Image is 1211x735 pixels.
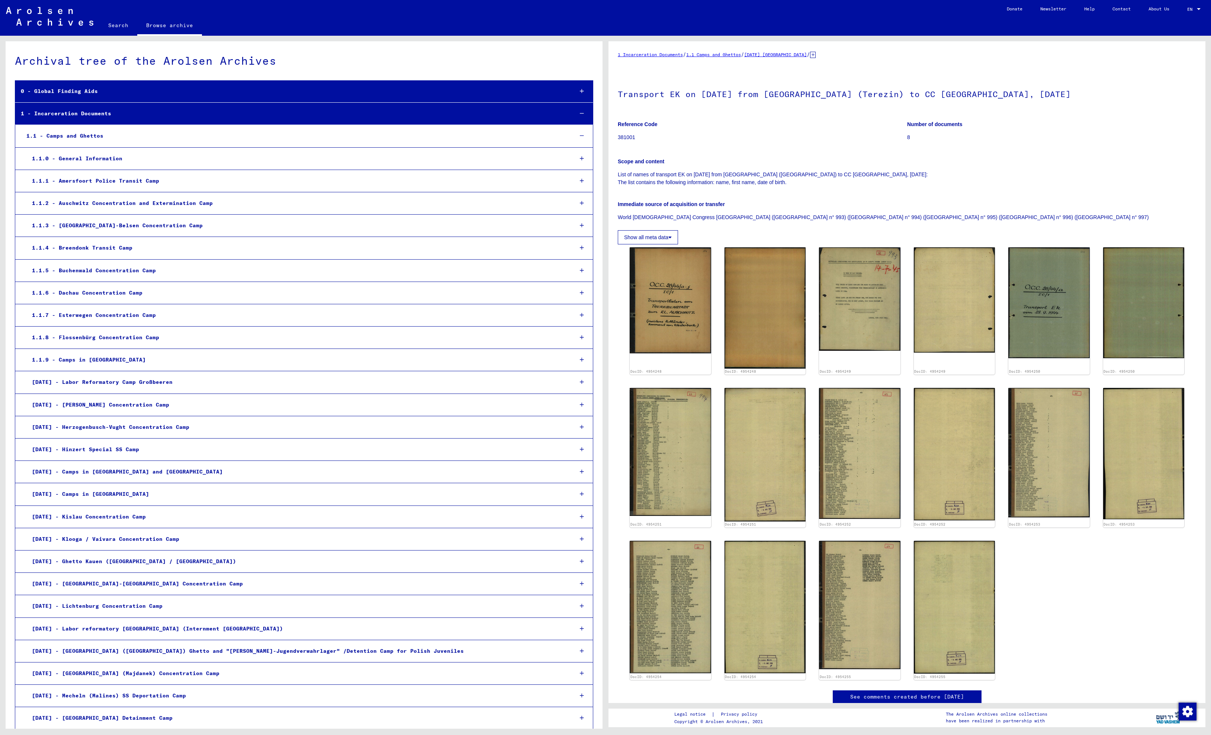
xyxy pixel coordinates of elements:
span: / [807,51,810,58]
b: Reference Code [618,121,658,127]
div: 1 - Incarceration Documents [15,106,567,121]
div: 1.1.3 - [GEOGRAPHIC_DATA]-Belsen Concentration Camp [26,218,567,233]
a: DocID: 4954249 [820,369,851,373]
div: [DATE] - Mecheln (Malines) SS Deportation Camp [26,689,567,703]
div: [DATE] - [GEOGRAPHIC_DATA] (Majdanek) Concentration Camp [26,666,567,681]
div: 1.1.8 - Flossenbürg Concentration Camp [26,330,567,345]
a: DocID: 4954252 [820,522,851,526]
a: Search [99,16,137,34]
a: DocID: 4954251 [725,522,756,526]
img: Arolsen_neg.svg [6,7,93,26]
img: 001.jpg [819,388,900,519]
img: 002.jpg [914,541,995,674]
b: Immediate source of acquisition or transfer [618,201,725,207]
a: DocID: 4954252 [914,522,945,526]
div: [DATE] - Herzogenbusch-Vught Concentration Camp [26,420,567,434]
a: DocID: 4954255 [820,675,851,679]
p: List of names of transport EK on [DATE] from [GEOGRAPHIC_DATA] ([GEOGRAPHIC_DATA]) to CC [GEOGRAP... [618,171,1196,186]
img: 002.jpg [914,247,995,353]
img: Change consent [1179,703,1196,720]
div: 1.1.2 - Auschwitz Concentration and Extermination Camp [26,196,567,211]
a: DocID: 4954255 [914,675,945,679]
div: [DATE] - Ghetto Kauen ([GEOGRAPHIC_DATA] / [GEOGRAPHIC_DATA]) [26,554,567,569]
a: Legal notice [674,710,711,718]
div: 1.1.1 - Amersfoort Police Transit Camp [26,174,567,188]
div: 0 - Global Finding Aids [15,84,567,99]
p: World [DEMOGRAPHIC_DATA] Congress [GEOGRAPHIC_DATA] ([GEOGRAPHIC_DATA] n° 993) ([GEOGRAPHIC_DATA]... [618,214,1196,221]
div: [DATE] - Hinzert Special SS Camp [26,442,567,457]
img: yv_logo.png [1154,708,1182,727]
h1: Transport EK on [DATE] from [GEOGRAPHIC_DATA] (Terezin) to CC [GEOGRAPHIC_DATA], [DATE] [618,77,1196,110]
div: [DATE] - Camps in [GEOGRAPHIC_DATA] [26,487,567,501]
p: The Arolsen Archives online collections [946,711,1047,718]
a: DocID: 4954250 [1104,369,1135,373]
div: 1.1.7 - Esterwegen Concentration Camp [26,308,567,322]
div: [DATE] - Lichtenburg Concentration Camp [26,599,567,613]
a: DocID: 4954251 [630,522,662,526]
div: 1.1.6 - Dachau Concentration Camp [26,286,567,300]
span: EN [1187,7,1195,12]
img: 002.jpg [725,388,806,521]
img: 002.jpg [914,388,995,520]
button: Show all meta data [618,230,678,244]
span: / [741,51,744,58]
b: Number of documents [907,121,963,127]
a: See comments created before [DATE] [850,693,964,701]
div: [DATE] - [GEOGRAPHIC_DATA]-[GEOGRAPHIC_DATA] Concentration Camp [26,577,567,591]
div: 1.1.9 - Camps in [GEOGRAPHIC_DATA] [26,353,567,367]
p: have been realized in partnership with [946,718,1047,724]
img: 002.jpg [725,541,806,673]
a: Browse archive [137,16,202,36]
img: 001.jpg [630,247,711,353]
div: [DATE] - Klooga / Vaivara Concentration Camp [26,532,567,546]
a: DocID: 4954253 [1104,522,1135,526]
span: / [683,51,686,58]
div: 1.1 - Camps and Ghettos [21,129,567,143]
div: [DATE] - Kislau Concentration Camp [26,510,567,524]
a: DocID: 4954254 [725,675,756,679]
a: 1.1 Camps and Ghettos [686,52,741,57]
p: Copyright © Arolsen Archives, 2021 [674,718,766,725]
a: DocID: 4954253 [1009,522,1040,526]
p: 8 [907,134,1196,141]
div: 1.1.0 - General Information [26,151,567,166]
img: 002.jpg [1103,388,1185,519]
img: 001.jpg [819,247,900,351]
a: DocID: 4954248 [630,369,662,373]
img: 002.jpg [725,247,806,369]
a: Privacy policy [715,710,766,718]
img: 001.jpg [630,541,711,673]
div: [DATE] - Camps in [GEOGRAPHIC_DATA] and [GEOGRAPHIC_DATA] [26,465,567,479]
a: DocID: 4954248 [725,369,756,373]
div: [DATE] - [PERSON_NAME] Concentration Camp [26,398,567,412]
img: 002.jpg [1103,247,1185,359]
a: DocID: 4954250 [1009,369,1040,373]
a: DocID: 4954254 [630,675,662,679]
div: 1.1.5 - Buchenwald Concentration Camp [26,263,567,278]
img: 001.jpg [1008,247,1090,358]
div: [DATE] - [GEOGRAPHIC_DATA] ([GEOGRAPHIC_DATA]) Ghetto and "[PERSON_NAME]-Jugendverwahrlager" /Det... [26,644,567,658]
img: 001.jpg [1008,388,1090,517]
a: [DATE] [GEOGRAPHIC_DATA] [744,52,807,57]
div: [DATE] - [GEOGRAPHIC_DATA] Detainment Camp [26,711,567,725]
div: [DATE] - Labor Reformatory Camp Großbeeren [26,375,567,389]
div: [DATE] - Labor reformatory [GEOGRAPHIC_DATA] (Internment [GEOGRAPHIC_DATA]) [26,622,567,636]
b: Scope and content [618,158,664,164]
div: | [674,710,766,718]
a: DocID: 4954249 [914,369,945,373]
a: 1 Incarceration Documents [618,52,683,57]
p: 381001 [618,134,907,141]
img: 001.jpg [819,541,900,669]
div: Archival tree of the Arolsen Archives [15,52,593,69]
img: 001.jpg [630,388,711,516]
div: 1.1.4 - Breendonk Transit Camp [26,241,567,255]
